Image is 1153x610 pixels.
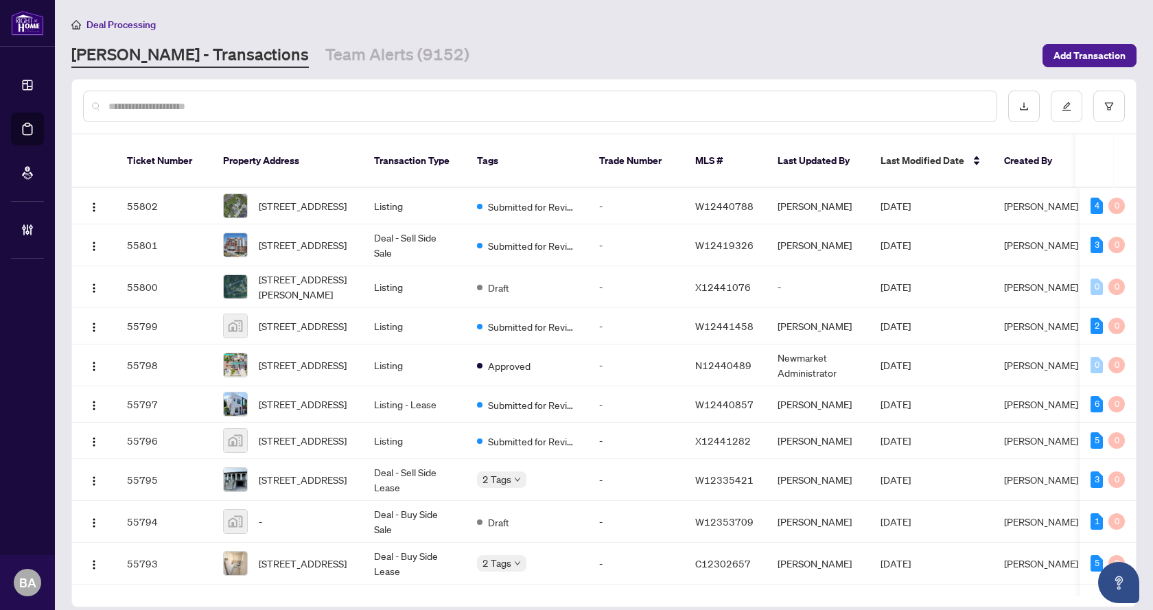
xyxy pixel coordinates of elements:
span: down [514,560,521,567]
td: 55795 [116,459,212,501]
img: thumbnail-img [224,353,247,377]
span: 2 Tags [482,471,511,487]
span: X12441282 [695,434,751,447]
td: Listing [363,188,466,224]
span: BA [19,573,36,592]
img: Logo [89,517,100,528]
span: [PERSON_NAME] [1004,359,1078,371]
td: [PERSON_NAME] [767,386,870,423]
span: [PERSON_NAME] [1004,320,1078,332]
span: Submitted for Review [488,199,577,214]
span: [STREET_ADDRESS] [259,472,347,487]
span: [STREET_ADDRESS] [259,198,347,213]
button: edit [1051,91,1082,122]
button: Logo [83,552,105,574]
span: Add Transaction [1053,45,1126,67]
th: MLS # [684,134,767,188]
button: Logo [83,234,105,256]
span: W12440857 [695,398,754,410]
div: 0 [1108,318,1125,334]
td: Newmarket Administrator [767,344,870,386]
span: W12441458 [695,320,754,332]
img: thumbnail-img [224,194,247,218]
span: X12441076 [695,281,751,293]
span: [DATE] [881,473,911,486]
span: [DATE] [881,239,911,251]
td: Listing [363,423,466,459]
div: 3 [1091,237,1103,253]
button: Logo [83,430,105,451]
img: thumbnail-img [224,275,247,298]
td: - [588,501,684,543]
span: [PERSON_NAME] [1004,200,1078,212]
img: thumbnail-img [224,552,247,575]
span: edit [1062,102,1071,111]
span: W12335421 [695,473,754,486]
td: 55799 [116,308,212,344]
span: C12302657 [695,557,751,570]
span: [PERSON_NAME] [1004,398,1078,410]
span: N12440489 [695,359,752,371]
button: download [1008,91,1040,122]
span: filter [1104,102,1114,111]
span: Approved [488,358,531,373]
span: W12440788 [695,200,754,212]
img: Logo [89,476,100,486]
div: 0 [1108,513,1125,530]
span: Submitted for Review [488,238,577,253]
a: Team Alerts (9152) [325,43,469,68]
div: 0 [1108,432,1125,449]
button: Logo [83,354,105,376]
button: Logo [83,195,105,217]
div: 0 [1108,279,1125,295]
td: Deal - Sell Side Lease [363,459,466,501]
div: 0 [1108,555,1125,572]
img: Logo [89,400,100,411]
span: [DATE] [881,281,911,293]
span: [PERSON_NAME] [1004,281,1078,293]
th: Last Modified Date [870,134,993,188]
td: - [588,188,684,224]
span: Submitted for Review [488,397,577,412]
th: Trade Number [588,134,684,188]
span: [STREET_ADDRESS] [259,433,347,448]
img: thumbnail-img [224,468,247,491]
img: logo [11,10,44,36]
span: Submitted for Review [488,319,577,334]
td: 55802 [116,188,212,224]
span: Deal Processing [86,19,156,31]
span: 2 Tags [482,555,511,571]
span: [PERSON_NAME] [1004,515,1078,528]
div: 5 [1091,432,1103,449]
th: Property Address [212,134,363,188]
div: 0 [1108,471,1125,488]
div: 0 [1108,357,1125,373]
td: Listing [363,344,466,386]
td: 55797 [116,386,212,423]
td: [PERSON_NAME] [767,188,870,224]
button: Logo [83,393,105,415]
span: [DATE] [881,359,911,371]
img: Logo [89,322,100,333]
img: thumbnail-img [224,510,247,533]
button: Logo [83,276,105,298]
div: 6 [1091,396,1103,412]
td: - [588,308,684,344]
span: [DATE] [881,434,911,447]
td: Listing - Lease [363,386,466,423]
td: 55800 [116,266,212,308]
span: [STREET_ADDRESS] [259,357,347,373]
td: [PERSON_NAME] [767,543,870,585]
div: 0 [1091,357,1103,373]
button: Open asap [1098,562,1139,603]
div: 0 [1108,237,1125,253]
span: [PERSON_NAME] [1004,473,1078,486]
span: download [1019,102,1029,111]
span: [PERSON_NAME] [1004,557,1078,570]
span: Submitted for Review [488,434,577,449]
div: 1 [1091,513,1103,530]
th: Created By [993,134,1075,188]
button: Logo [83,315,105,337]
span: [DATE] [881,557,911,570]
td: 55796 [116,423,212,459]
